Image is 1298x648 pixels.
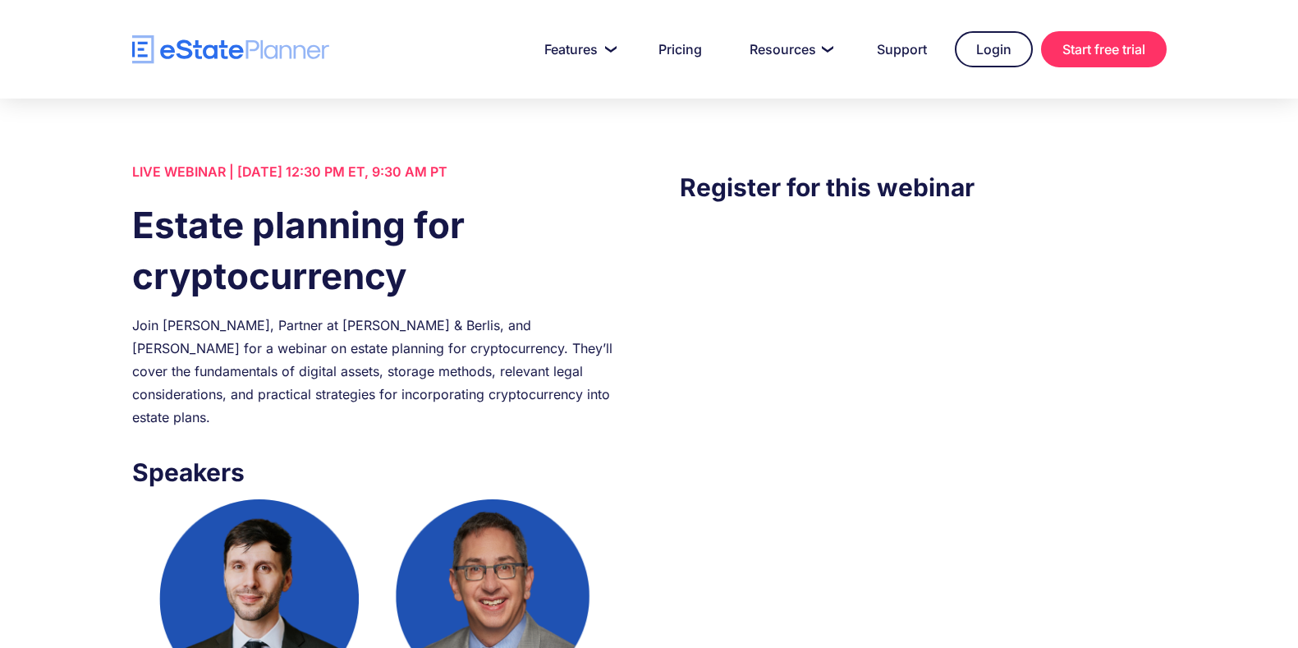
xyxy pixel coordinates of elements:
a: Resources [730,33,849,66]
h3: Speakers [132,453,618,491]
div: Join [PERSON_NAME], Partner at [PERSON_NAME] & Berlis, and [PERSON_NAME] for a webinar on estate ... [132,314,618,429]
a: Start free trial [1041,31,1167,67]
div: LIVE WEBINAR | [DATE] 12:30 PM ET, 9:30 AM PT [132,160,618,183]
a: Login [955,31,1033,67]
a: Features [525,33,631,66]
a: Pricing [639,33,722,66]
h3: Register for this webinar [680,168,1166,206]
a: Support [857,33,947,66]
a: home [132,35,329,64]
h1: Estate planning for cryptocurrency [132,200,618,301]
